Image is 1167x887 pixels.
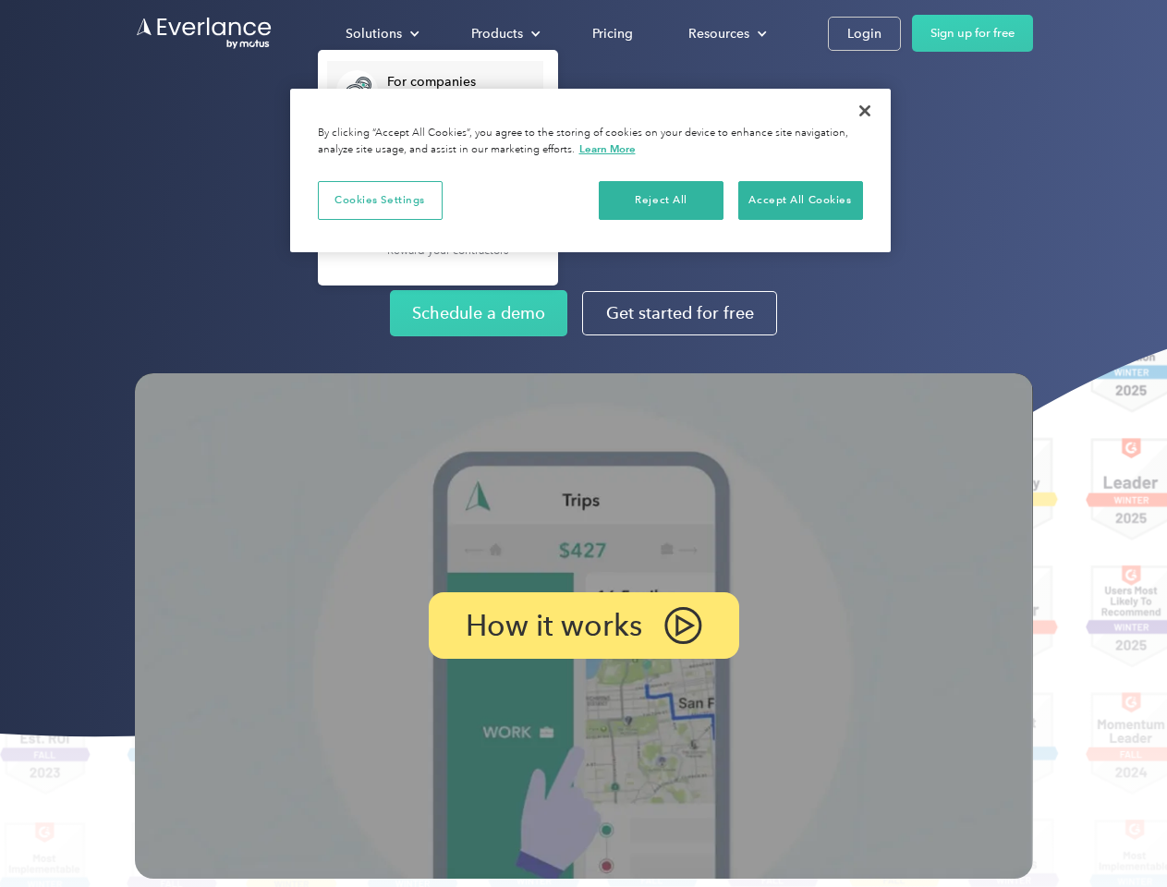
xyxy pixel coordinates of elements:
[346,22,402,45] div: Solutions
[845,91,885,131] button: Close
[592,22,633,45] div: Pricing
[828,17,901,51] a: Login
[670,18,782,50] div: Resources
[579,142,636,155] a: More information about your privacy, opens in a new tab
[574,18,651,50] a: Pricing
[136,110,229,149] input: Submit
[318,126,863,158] div: By clicking “Accept All Cookies”, you agree to the storing of cookies on your device to enhance s...
[582,291,777,335] a: Get started for free
[466,614,642,637] p: How it works
[599,181,723,220] button: Reject All
[912,15,1033,52] a: Sign up for free
[453,18,555,50] div: Products
[390,290,567,336] a: Schedule a demo
[318,50,558,286] nav: Solutions
[327,61,543,121] a: For companiesEasy vehicle reimbursements
[471,22,523,45] div: Products
[738,181,863,220] button: Accept All Cookies
[318,181,443,220] button: Cookies Settings
[135,16,274,51] a: Go to homepage
[327,18,434,50] div: Solutions
[688,22,749,45] div: Resources
[290,89,891,252] div: Privacy
[290,89,891,252] div: Cookie banner
[847,22,881,45] div: Login
[387,73,534,91] div: For companies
